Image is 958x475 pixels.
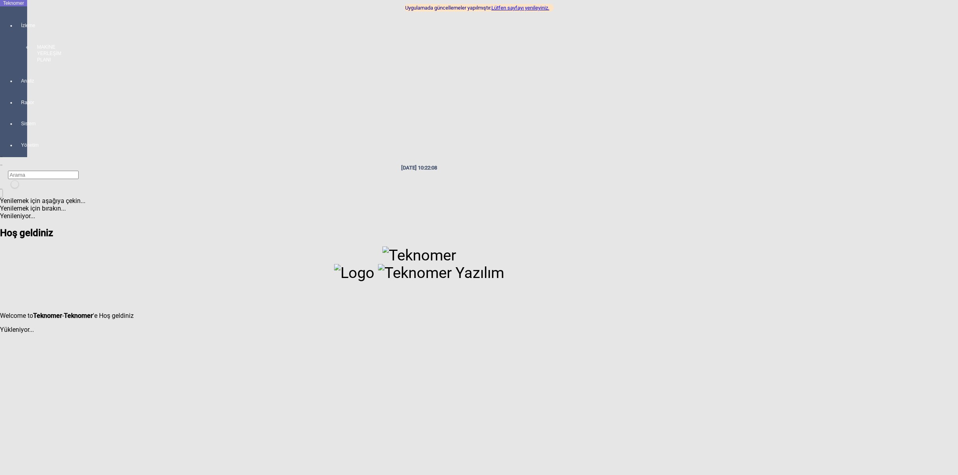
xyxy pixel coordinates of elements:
[21,142,22,148] span: Yönetim
[382,246,456,264] img: Teknomer
[21,78,22,84] span: Analiz
[334,264,374,282] img: Logo
[21,22,22,29] span: İzleme
[21,99,22,106] span: Rapor
[404,4,554,12] div: Uygulamada güncellemeler yapılmıştır.
[378,264,504,282] img: Teknomer Yazılım
[21,120,22,127] span: Sistem
[64,312,93,319] strong: Teknomer
[33,312,62,319] strong: Teknomer
[8,171,79,179] input: Arama
[491,5,549,11] a: Lütfen sayfayı yenileyiniz.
